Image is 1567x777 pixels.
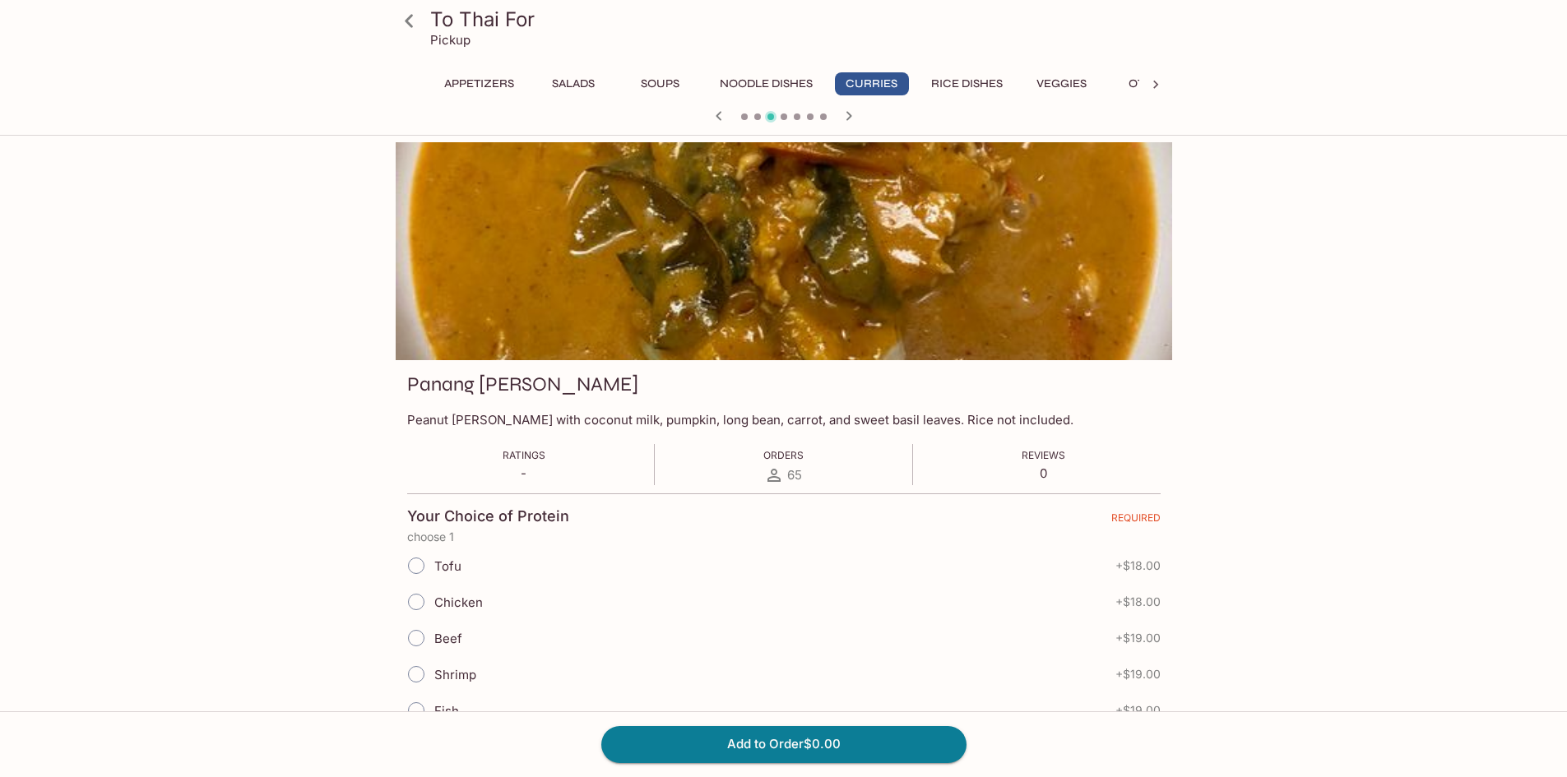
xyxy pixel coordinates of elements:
button: Noodle Dishes [711,72,822,95]
div: Panang Curry [396,142,1172,360]
button: Veggies [1025,72,1099,95]
span: 65 [787,467,802,483]
p: - [503,465,545,481]
span: Reviews [1022,449,1065,461]
h3: Panang [PERSON_NAME] [407,372,638,397]
button: Other [1112,72,1186,95]
span: Tofu [434,558,461,574]
span: Chicken [434,594,483,610]
button: Appetizers [435,72,523,95]
button: Rice Dishes [922,72,1012,95]
p: 0 [1022,465,1065,481]
span: Ratings [503,449,545,461]
span: Shrimp [434,667,476,682]
p: choose 1 [407,530,1161,543]
span: Fish [434,703,459,719]
button: Salads [536,72,610,95]
h4: Your Choice of Protein [407,507,569,525]
span: + $19.00 [1115,631,1161,645]
span: + $18.00 [1115,559,1161,572]
span: + $19.00 [1115,668,1161,681]
span: + $19.00 [1115,704,1161,717]
span: + $18.00 [1115,595,1161,608]
h3: To Thai For [430,7,1166,32]
p: Pickup [430,32,471,48]
p: Peanut [PERSON_NAME] with coconut milk, pumpkin, long bean, carrot, and sweet basil leaves. Rice ... [407,412,1161,428]
button: Add to Order$0.00 [601,726,967,762]
span: Beef [434,631,462,646]
span: REQUIRED [1111,511,1161,530]
span: Orders [763,449,804,461]
button: Soups [624,72,698,95]
button: Curries [835,72,909,95]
